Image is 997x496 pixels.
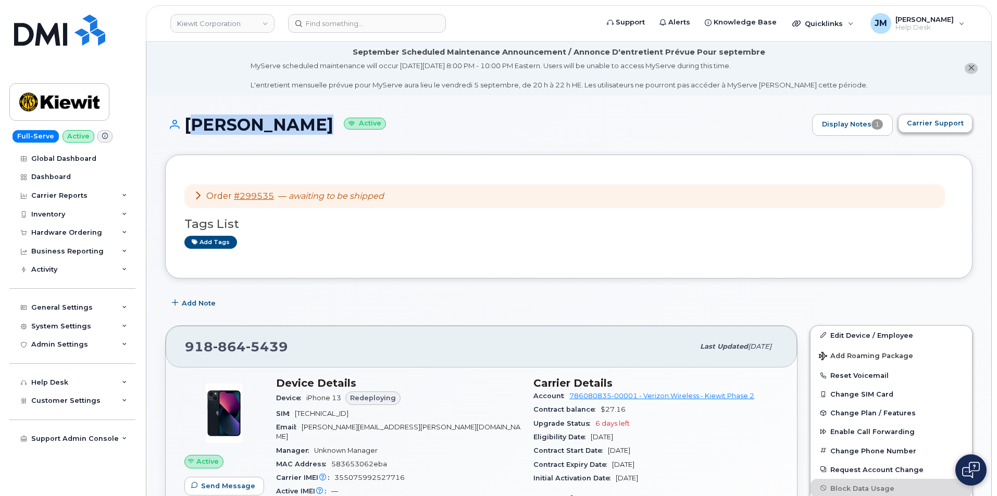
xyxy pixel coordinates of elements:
h3: Tags List [184,218,953,231]
small: Active [344,118,386,130]
span: — [331,487,338,495]
button: Reset Voicemail [811,366,972,385]
span: Upgrade Status [533,419,595,427]
span: — [278,191,384,201]
button: Add Note [165,294,225,313]
span: Contract Expiry Date [533,461,612,468]
a: 786080835-00001 - Verizon Wireless - Kiewit Phase 2 [569,392,754,400]
span: Carrier IMEI [276,474,334,481]
span: Email [276,423,302,431]
button: Change Phone Number [811,441,972,460]
span: MAC Address [276,460,331,468]
span: iPhone 13 [306,394,341,402]
span: Send Message [201,481,255,491]
span: [DATE] [608,447,630,454]
span: Contract balance [533,405,601,413]
a: Edit Device / Employee [811,326,972,345]
span: Carrier Support [907,118,964,128]
button: Change SIM Card [811,385,972,403]
img: Open chat [962,462,980,478]
button: Send Message [184,477,264,495]
h3: Device Details [276,377,521,389]
span: [DATE] [591,433,613,441]
span: [PERSON_NAME][EMAIL_ADDRESS][PERSON_NAME][DOMAIN_NAME] [276,423,520,440]
span: [DATE] [616,474,638,482]
span: Redeploying [350,393,396,403]
span: Active IMEI [276,487,331,495]
span: [DATE] [748,342,771,350]
a: Add tags [184,236,237,249]
span: Contract Start Date [533,447,608,454]
button: Add Roaming Package [811,345,972,366]
a: Display Notes1 [812,114,893,136]
button: Carrier Support [898,114,973,133]
span: SIM [276,410,295,417]
span: 583653062eba [331,460,387,468]
span: Last updated [700,342,748,350]
button: Request Account Change [811,460,972,479]
span: 6 days left [595,419,630,427]
span: Unknown Manager [314,447,378,454]
span: Add Note [182,298,216,308]
img: image20231002-3703462-1ig824h.jpeg [193,382,255,444]
span: Device [276,394,306,402]
button: close notification [965,63,978,74]
span: Account [533,392,569,400]
span: 1 [871,119,883,130]
button: Change Plan / Features [811,403,972,422]
span: Order [206,191,232,201]
div: September Scheduled Maintenance Announcement / Annonce D'entretient Prévue Pour septembre [353,47,765,58]
span: Initial Activation Date [533,474,616,482]
span: Change Plan / Features [830,409,916,417]
a: #299535 [234,191,274,201]
span: Active [196,456,219,466]
span: Eligibility Date [533,433,591,441]
em: awaiting to be shipped [289,191,384,201]
span: Enable Call Forwarding [830,428,915,436]
span: 5439 [246,339,288,354]
h3: Carrier Details [533,377,778,389]
button: Enable Call Forwarding [811,422,972,441]
span: 918 [185,339,288,354]
span: Add Roaming Package [819,352,913,362]
span: Manager [276,447,314,454]
h1: [PERSON_NAME] [165,116,807,134]
span: [TECHNICAL_ID] [295,410,348,417]
span: 355075992527716 [334,474,405,481]
span: 864 [213,339,246,354]
span: [DATE] [612,461,634,468]
div: MyServe scheduled maintenance will occur [DATE][DATE] 8:00 PM - 10:00 PM Eastern. Users will be u... [251,61,868,90]
span: $27.16 [601,405,626,413]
